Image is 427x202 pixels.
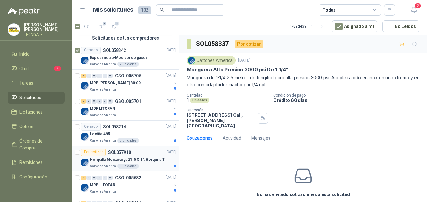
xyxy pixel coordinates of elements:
a: Tareas [8,77,65,89]
a: Chat4 [8,63,65,75]
div: Solicitudes de tus compradores [72,32,179,44]
h1: Mis solicitudes [93,5,133,14]
p: Cartones America [90,113,116,118]
button: No Leídos [382,20,419,32]
div: 1 - 39 de 39 [290,21,327,31]
p: MRP LITOFAN [90,182,115,188]
div: 2 Unidades [117,62,139,67]
a: CerradoSOL058214[DATE] Company LogoLoctite 495Cartones America3 Unidades [72,121,179,146]
p: [DATE] [166,98,176,104]
div: Unidades [190,98,209,103]
span: Solicitudes [19,94,41,101]
div: Cerrado [81,47,101,54]
a: 2 0 0 0 0 0 GSOL005701[DATE] Company LogoMDF LITOFANCartones America [81,98,178,118]
p: Cartones America [90,164,116,169]
div: 0 [108,176,113,180]
div: 0 [86,99,91,104]
p: Cartones America [90,62,116,67]
img: Company Logo [81,108,89,115]
img: Company Logo [8,24,20,36]
div: 0 [103,99,107,104]
p: 1 [187,98,189,103]
img: Company Logo [81,184,89,192]
div: 0 [86,74,91,78]
span: Configuración [19,173,47,180]
div: 0 [103,74,107,78]
button: 2 [97,21,107,31]
p: Crédito 60 días [273,98,424,103]
p: [DATE] [238,58,251,64]
div: 0 [97,176,102,180]
p: SOL058342 [103,48,126,53]
a: Inicio [8,48,65,60]
p: Horquilla Montacarga 21.5 X 4": Horquilla Telescopica Overall size 2108 x 660 x 324mm [90,157,168,163]
p: Dirección [187,108,255,112]
span: Licitaciones [19,109,43,115]
div: Todas [323,7,336,14]
p: MRP [PERSON_NAME] 30-09 [90,80,141,86]
p: [DATE] [166,175,176,181]
div: 0 [92,99,97,104]
div: 0 [86,176,91,180]
p: GSOL005706 [115,74,141,78]
a: CerradoSOL058342[DATE] Company LogoExplosimetro-Medidor de gasesCartones America2 Unidades [72,44,179,70]
button: 2 [408,4,419,16]
div: 0 [108,74,113,78]
h3: SOL058337 [196,39,230,49]
p: MDF LITOFAN [90,106,115,112]
a: 6 0 0 0 0 0 GSOL005682[DATE] Company LogoMRP LITOFANCartones America [81,174,178,194]
div: Cotizaciones [187,135,213,142]
p: GSOL005682 [115,176,141,180]
a: Solicitudes [8,92,65,104]
span: Órdenes de Compra [19,137,59,151]
p: Loctite 495 [90,131,110,137]
span: Tareas [19,80,33,87]
p: Manguera Alta Presion 3000 psi De 1-1/4" [187,66,289,73]
a: Manuales y ayuda [8,185,65,197]
img: Company Logo [81,82,89,90]
a: Configuración [8,171,65,183]
a: Remisiones [8,156,65,168]
a: Órdenes de Compra [8,135,65,154]
span: 2 [414,3,421,9]
span: 4 [54,66,61,71]
div: 0 [103,176,107,180]
span: Chat [19,65,29,72]
div: 0 [97,74,102,78]
p: Cartones America [90,87,116,92]
p: Manguera de 1-1/4 x 5 metros de longitud para alta presión 3000 psi. Acople rápido en inox en un ... [187,74,419,88]
button: 2 [109,21,119,31]
p: Cantidad [187,93,268,98]
p: [DATE] [166,149,176,155]
p: GSOL005701 [115,99,141,104]
p: [DATE] [166,73,176,79]
p: Explosimetro-Medidor de gases [90,55,148,61]
a: Licitaciones [8,106,65,118]
div: 6 [81,176,86,180]
a: Por cotizarSOL057910[DATE] Company LogoHorquilla Montacarga 21.5 X 4": Horquilla Telescopica Over... [72,146,179,171]
div: 3 Unidades [117,138,139,143]
div: Mensajes [251,135,270,142]
div: 0 [108,99,113,104]
p: [STREET_ADDRESS] Cali , [PERSON_NAME][GEOGRAPHIC_DATA] [187,112,255,128]
p: [DATE] [166,47,176,53]
p: Condición de pago [273,93,424,98]
p: Cartones America [90,189,116,194]
span: 2 [115,21,119,26]
img: Company Logo [81,57,89,64]
p: SOL057910 [108,150,131,154]
p: TECNIYALE [24,33,65,36]
img: Logo peakr [8,8,40,15]
span: search [160,8,164,12]
div: Por cotizar [81,149,106,156]
div: 0 [92,176,97,180]
div: Actividad [223,135,241,142]
div: Cartones America [187,56,236,65]
button: Asignado a mi [332,20,377,32]
p: [DATE] [166,124,176,130]
img: Company Logo [81,133,89,141]
p: [PERSON_NAME] [PERSON_NAME] [24,23,65,31]
span: Remisiones [19,159,43,166]
img: Company Logo [81,159,89,166]
a: 3 0 0 0 0 0 GSOL005706[DATE] Company LogoMRP [PERSON_NAME] 30-09Cartones America [81,72,178,92]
